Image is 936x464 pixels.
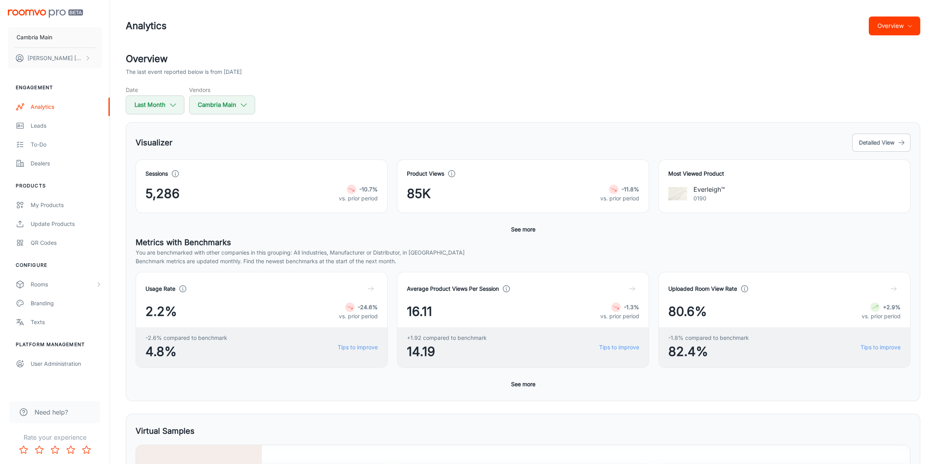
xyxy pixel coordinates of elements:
div: Leads [31,121,102,130]
div: Analytics [31,103,102,111]
span: 4.8% [145,342,227,361]
div: QR Codes [31,238,102,247]
p: vs. prior period [339,194,378,203]
strong: -10.7% [359,186,378,193]
h5: Visualizer [136,137,173,149]
p: The last event reported below is from [DATE] [126,68,242,76]
span: 85K [407,184,431,203]
strong: +2.9% [883,304,901,310]
button: Detailed View [852,134,910,152]
div: Dealers [31,159,102,168]
p: vs. prior period [600,312,639,321]
p: vs. prior period [339,312,378,321]
h4: Uploaded Room View Rate [668,284,737,293]
p: vs. prior period [862,312,901,321]
h5: Vendors [189,86,255,94]
p: You are benchmarked with other companies in this grouping: All Industries, Manufacturer or Distri... [136,248,910,257]
button: Last Month [126,95,184,114]
button: Rate 4 star [63,442,79,458]
strong: -24.6% [358,304,378,310]
p: vs. prior period [600,194,639,203]
h2: Overview [126,52,920,66]
span: 2.2% [145,302,177,321]
div: Branding [31,299,102,308]
div: User Administration [31,359,102,368]
p: 0190 [693,194,725,203]
p: Cambria Main [17,33,52,42]
h5: Virtual Samples [136,425,195,437]
button: Rate 3 star [47,442,63,458]
h4: Sessions [145,169,168,178]
span: -1.8% compared to benchmark [668,334,749,342]
strong: -11.8% [622,186,639,193]
div: Rooms [31,280,96,289]
a: Tips to improve [599,343,639,352]
h4: Product Views [407,169,444,178]
h5: Date [126,86,184,94]
button: Rate 5 star [79,442,94,458]
p: Everleigh™ [693,185,725,194]
h4: Most Viewed Product [668,169,901,178]
p: Benchmark metrics are updated monthly. Find the newest benchmarks at the start of the next month. [136,257,910,266]
button: See more [508,377,539,391]
button: Overview [869,17,920,35]
button: Cambria Main [189,95,255,114]
div: My Products [31,201,102,209]
span: 5,286 [145,184,180,203]
button: See more [508,222,539,237]
strong: -1.3% [624,304,639,310]
a: Tips to improve [338,343,378,352]
span: 80.6% [668,302,707,321]
h4: Average Product Views Per Session [407,284,499,293]
div: Update Products [31,220,102,228]
h5: Metrics with Benchmarks [136,237,910,248]
h1: Analytics [126,19,167,33]
button: Rate 1 star [16,442,31,458]
button: [PERSON_NAME] [PERSON_NAME] [8,48,102,68]
div: To-do [31,140,102,149]
img: Roomvo PRO Beta [8,9,83,18]
p: Rate your experience [6,433,103,442]
span: 16.11 [407,302,432,321]
a: Tips to improve [861,343,901,352]
span: -2.6% compared to benchmark [145,334,227,342]
span: Need help? [35,407,68,417]
img: Everleigh™ [668,184,687,203]
span: 14.19 [407,342,487,361]
span: +1.92 compared to benchmark [407,334,487,342]
button: Cambria Main [8,27,102,48]
span: 82.4% [668,342,749,361]
div: Texts [31,318,102,326]
p: [PERSON_NAME] [PERSON_NAME] [28,54,83,62]
h4: Usage Rate [145,284,175,293]
button: Rate 2 star [31,442,47,458]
